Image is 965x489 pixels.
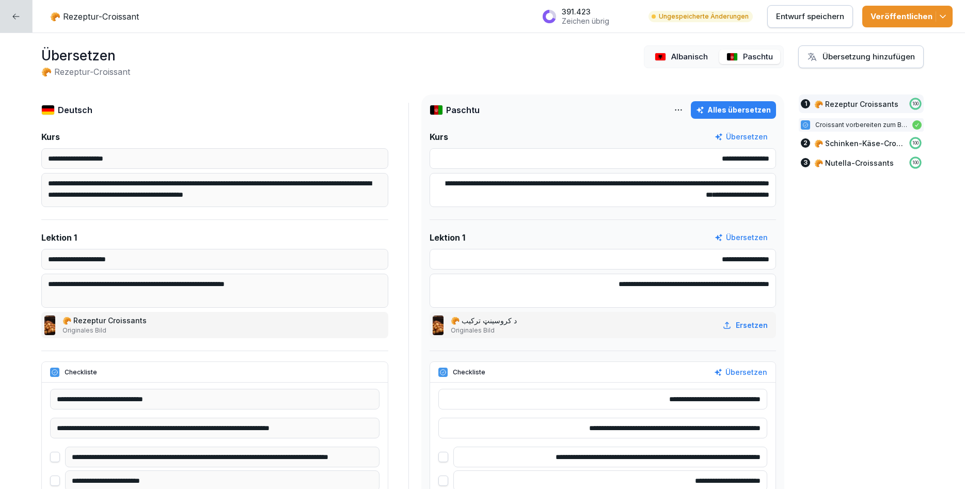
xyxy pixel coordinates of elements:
p: Lektion 1 [41,231,77,244]
p: Checkliste [453,368,485,377]
button: Veröffentlichen [862,6,953,27]
div: Alles übersetzen [696,104,771,116]
p: 🥐 Rezeptur Croissants [62,315,149,326]
img: de.svg [41,105,55,115]
p: Originales Bild [451,326,519,335]
img: al.svg [655,53,666,61]
p: Ersetzen [736,320,768,330]
button: 391.423Zeichen übrig [537,3,639,29]
div: 2 [801,138,810,148]
p: Paschtu [446,104,480,116]
p: 100 [912,140,919,146]
h2: 🥐 Rezeptur-Croissant [41,66,130,78]
p: Ungespeicherte Änderungen [659,12,749,21]
p: Lektion 1 [430,231,465,244]
div: Veröffentlichen [871,11,944,22]
button: Übersetzen [715,131,768,143]
p: Kurs [41,131,60,143]
p: Originales Bild [62,326,149,335]
p: Kurs [430,131,448,143]
div: Übersetzung hinzufügen [807,51,915,62]
button: Alles übersetzen [691,101,776,119]
p: Deutsch [58,104,92,116]
img: edot3y13ws9qer4yq271725s.png [44,316,55,335]
p: 100 [912,160,919,166]
div: 3 [801,158,810,167]
button: Übersetzen [715,232,768,243]
img: edot3y13ws9qer4yq271725s.png [433,316,444,335]
p: Checkliste [65,368,97,377]
p: Zeichen übrig [562,17,609,26]
button: Übersetzen [714,367,767,378]
p: 🥐 Nutella-Croissants [814,157,894,168]
p: Paschtu [743,51,773,63]
p: 🥐 Rezeptur Croissants [814,99,898,109]
p: Entwurf speichern [776,11,844,22]
p: 100 [912,101,919,107]
p: 🥐 د کروسینټ ترکیب [451,315,519,326]
h1: Übersetzen [41,45,130,66]
p: 🥐 Schinken-Käse-Croissants [814,138,904,149]
img: af.svg [726,53,738,61]
img: af.svg [430,105,443,115]
p: Albanisch [671,51,708,63]
p: 🥐 Rezeptur-Croissant [50,10,139,23]
button: Übersetzung hinzufügen [798,45,924,68]
p: 391.423 [562,7,609,17]
button: Entwurf speichern [767,5,853,28]
div: 1 [801,99,810,108]
p: Croissant vorbereiten zum Belegen [815,120,907,130]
